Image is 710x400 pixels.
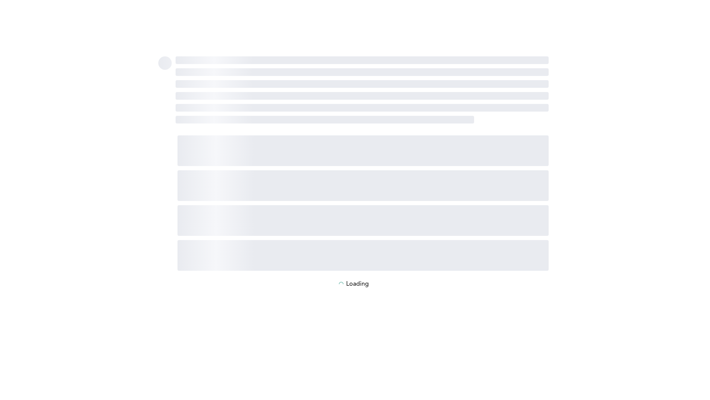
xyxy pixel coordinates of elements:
[158,56,172,70] span: ‌
[176,80,549,88] span: ‌
[177,240,549,271] span: ‌
[176,68,549,76] span: ‌
[346,281,369,288] p: Loading
[176,104,549,112] span: ‌
[176,92,549,100] span: ‌
[177,135,549,166] span: ‌
[177,170,549,201] span: ‌
[177,205,549,236] span: ‌
[176,56,549,64] span: ‌
[176,116,474,123] span: ‌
